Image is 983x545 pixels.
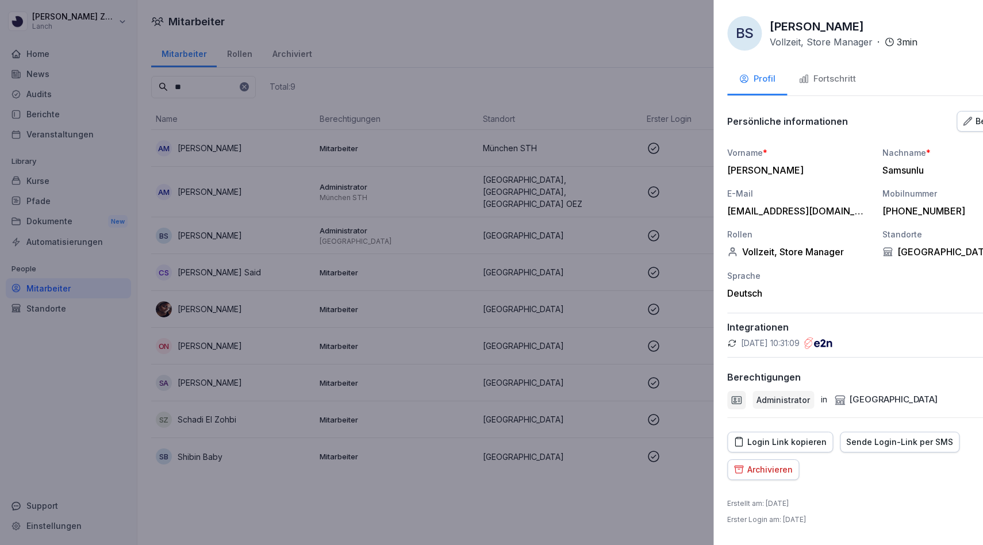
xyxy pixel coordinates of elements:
button: Profil [727,64,787,95]
p: [DATE] 10:31:09 [741,337,800,349]
div: Fortschritt [798,72,856,86]
div: BS [727,16,762,51]
p: [PERSON_NAME] [770,18,864,35]
p: Berechtigungen [727,371,801,383]
div: [PERSON_NAME] [727,164,865,176]
div: Deutsch [727,287,871,299]
div: Sprache [727,270,871,282]
p: Persönliche informationen [727,116,848,127]
div: Profil [739,72,775,86]
div: [EMAIL_ADDRESS][DOMAIN_NAME] [727,205,865,217]
p: Erster Login am : [DATE] [727,515,806,525]
p: Administrator [757,394,810,406]
div: E-Mail [727,187,871,199]
div: Rollen [727,228,871,240]
div: Vollzeit, Store Manager [727,246,871,258]
div: Login Link kopieren [734,436,827,448]
button: Sende Login-Link per SMS [840,432,959,452]
img: e2n.png [804,337,832,349]
button: Archivieren [727,459,799,480]
p: in [821,393,827,406]
div: Archivieren [734,463,793,476]
button: Fortschritt [787,64,867,95]
p: Erstellt am : [DATE] [727,498,789,509]
div: · [770,35,917,49]
div: Vorname [727,147,871,159]
p: 3 min [897,35,917,49]
button: Login Link kopieren [727,432,833,452]
p: Vollzeit, Store Manager [770,35,873,49]
div: [GEOGRAPHIC_DATA] [834,393,938,406]
div: Sende Login-Link per SMS [846,436,953,448]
